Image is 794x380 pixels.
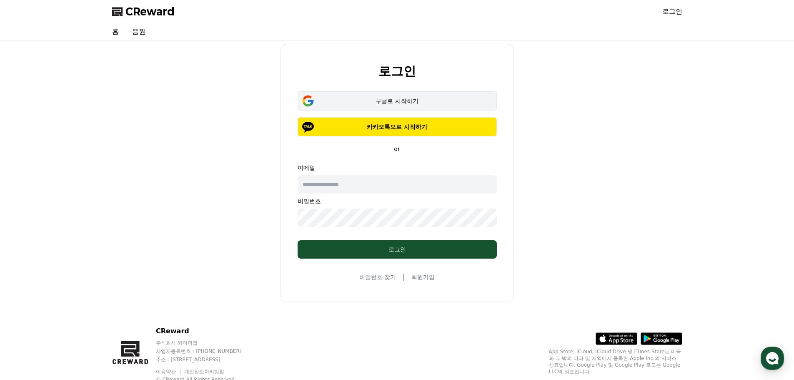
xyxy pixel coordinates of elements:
a: 대화 [55,264,108,285]
p: 카카오톡으로 시작하기 [310,123,485,131]
a: 회원가입 [411,273,435,281]
a: 설정 [108,264,160,285]
h2: 로그인 [378,64,416,78]
div: 로그인 [314,245,480,254]
p: 사업자등록번호 : [PHONE_NUMBER] [156,348,258,355]
p: 주소 : [STREET_ADDRESS] [156,356,258,363]
a: 음원 [125,23,152,40]
p: CReward [156,326,258,336]
p: App Store, iCloud, iCloud Drive 및 iTunes Store는 미국과 그 밖의 나라 및 지역에서 등록된 Apple Inc.의 서비스 상표입니다. Goo... [549,348,682,375]
a: 비밀번호 찾기 [359,273,396,281]
p: or [389,145,405,153]
a: 개인정보처리방침 [184,369,224,375]
div: 구글로 시작하기 [310,97,485,105]
p: 비밀번호 [298,197,497,205]
a: CReward [112,5,175,18]
span: 대화 [76,277,86,284]
p: 주식회사 와이피랩 [156,340,258,346]
button: 카카오톡으로 시작하기 [298,117,497,136]
span: | [403,272,405,282]
a: 이용약관 [156,369,182,375]
span: CReward [125,5,175,18]
button: 구글로 시작하기 [298,91,497,111]
p: 이메일 [298,164,497,172]
a: 홈 [105,23,125,40]
button: 로그인 [298,240,497,259]
span: 홈 [26,277,31,284]
a: 홈 [3,264,55,285]
span: 설정 [129,277,139,284]
a: 로그인 [662,7,682,17]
